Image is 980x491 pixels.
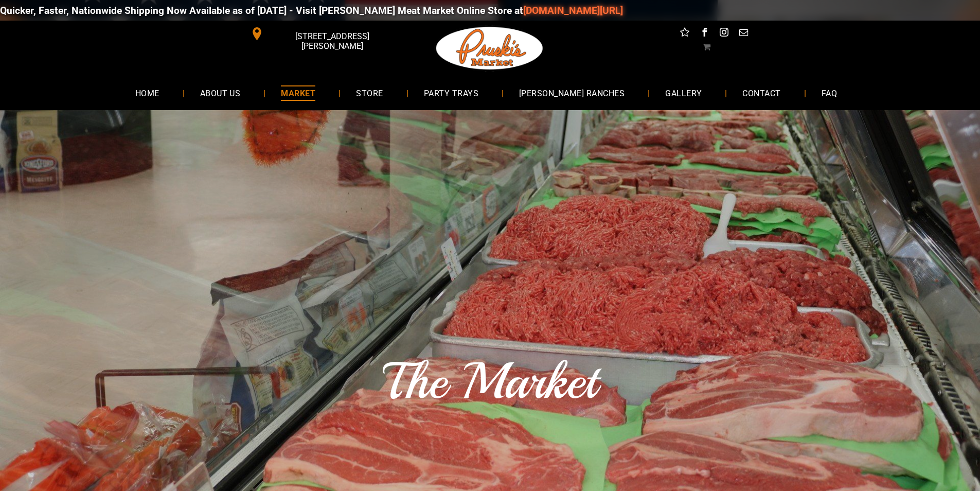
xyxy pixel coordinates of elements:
[408,79,494,107] a: PARTY TRAYS
[120,79,175,107] a: HOME
[185,79,256,107] a: ABOUT US
[717,26,730,42] a: instagram
[265,79,331,107] a: MARKET
[698,26,711,42] a: facebook
[383,349,597,413] span: The Market
[504,79,640,107] a: [PERSON_NAME] RANCHES
[727,79,796,107] a: CONTACT
[737,26,750,42] a: email
[678,26,691,42] a: Social network
[434,21,545,76] img: Pruski-s+Market+HQ+Logo2-1920w.png
[243,26,401,42] a: [STREET_ADDRESS][PERSON_NAME]
[806,79,852,107] a: FAQ
[341,79,398,107] a: STORE
[650,79,717,107] a: GALLERY
[265,26,398,56] span: [STREET_ADDRESS][PERSON_NAME]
